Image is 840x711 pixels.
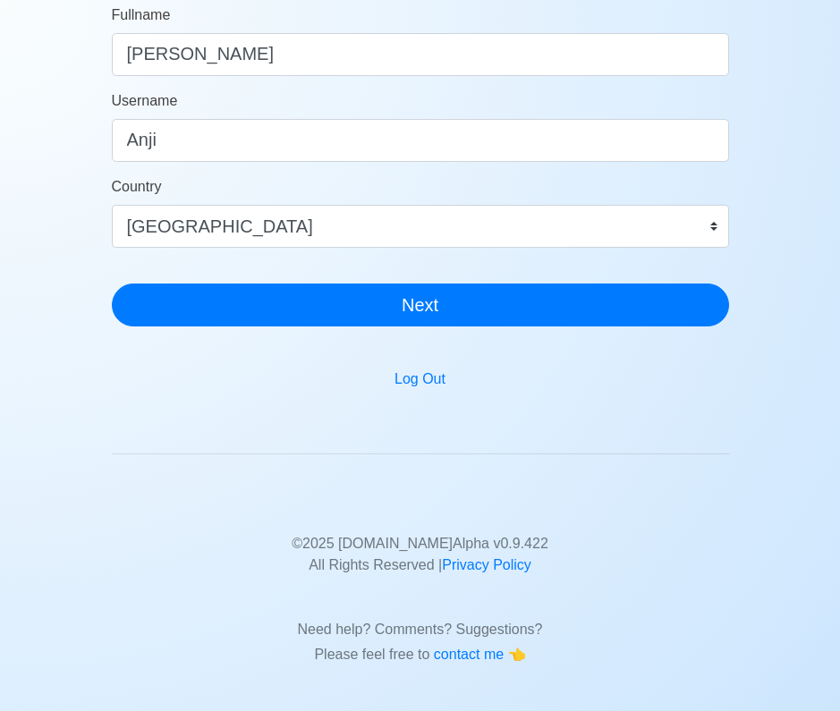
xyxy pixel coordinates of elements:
button: Next [112,284,729,326]
a: Privacy Policy [442,557,531,572]
label: Country [112,176,162,198]
span: contact me [434,647,508,662]
button: Log Out [383,362,457,396]
span: Fullname [112,7,171,22]
span: point [508,647,526,662]
p: Need help? Comments? Suggestions? [125,597,716,640]
input: Your Fullname [112,33,729,76]
p: Please feel free to [125,644,716,665]
input: Ex. donaldcris [112,119,729,162]
p: © 2025 [DOMAIN_NAME] Alpha v 0.9.422 All Rights Reserved | [125,512,716,576]
span: Username [112,93,178,108]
